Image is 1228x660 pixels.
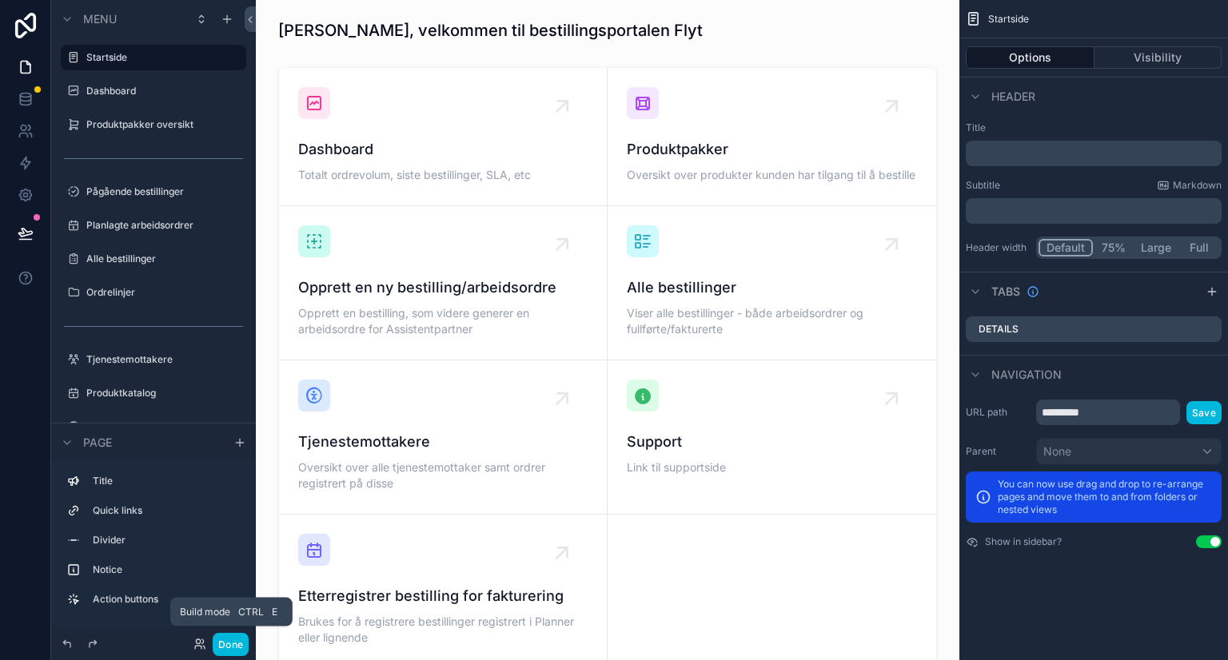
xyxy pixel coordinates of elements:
label: Tilgangsbrukere [86,420,237,433]
label: Quick links [93,504,233,517]
div: scrollable content [966,141,1222,166]
label: Title [966,121,1222,134]
span: Tabs [991,284,1020,300]
span: Startside [988,13,1029,26]
p: You can now use drag and drop to re-arrange pages and move them to and from folders or nested views [998,478,1212,516]
label: Planlagte arbeidsordrer [86,219,237,232]
span: Menu [83,11,117,27]
span: Header [991,89,1035,105]
div: scrollable content [51,461,256,628]
label: URL path [966,406,1030,419]
label: Parent [966,445,1030,458]
label: Header width [966,241,1030,254]
label: Subtitle [966,179,1000,192]
span: Markdown [1173,179,1222,192]
span: None [1043,443,1071,459]
a: Markdown [1157,179,1222,192]
button: Options [966,46,1094,69]
button: Large [1134,239,1178,256]
span: Page [83,435,112,451]
label: Startside [86,51,237,64]
button: Done [213,633,249,656]
label: Action buttons [93,593,233,606]
span: Build mode [180,606,230,618]
label: Ordrelinjer [86,286,237,299]
div: scrollable content [966,198,1222,224]
label: Tjenestemottakere [86,353,237,366]
button: Visibility [1094,46,1222,69]
label: Show in sidebar? [985,535,1062,548]
span: E [269,606,281,618]
label: Dashboard [86,85,237,97]
label: Produktpakker oversikt [86,118,237,131]
label: Title [93,475,233,487]
label: Alle bestillinger [86,252,237,265]
label: Details [979,323,1019,336]
button: None [1036,438,1222,465]
span: Navigation [991,367,1062,383]
button: Save [1186,401,1222,424]
span: Ctrl [237,604,265,620]
label: Divider [93,534,233,547]
label: Notice [93,563,233,576]
button: Default [1039,239,1093,256]
label: Produktkatalog [86,387,237,400]
button: Full [1178,239,1219,256]
button: 75% [1093,239,1134,256]
label: Pågående bestillinger [86,185,237,198]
